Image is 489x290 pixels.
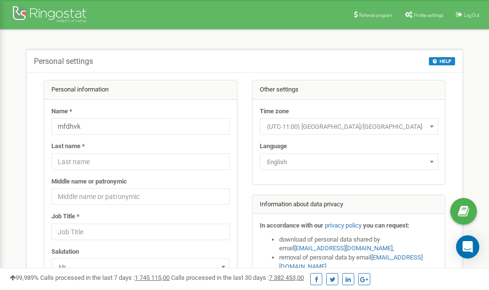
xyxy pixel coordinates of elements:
label: Language [260,142,287,151]
input: Middle name or patronymic [51,188,230,205]
span: English [260,153,438,170]
span: English [263,155,435,169]
h5: Personal settings [34,57,93,66]
span: (UTC-11:00) Pacific/Midway [260,118,438,135]
a: [EMAIL_ADDRESS][DOMAIN_NAME] [294,244,393,252]
span: 99,989% [10,274,39,281]
label: Middle name or patronymic [51,177,127,186]
strong: In accordance with our [260,222,323,229]
span: Log Out [464,13,479,18]
input: Job Title [51,224,230,240]
div: Personal information [44,80,237,100]
label: Job Title * [51,212,79,221]
u: 7 382 453,00 [269,274,304,281]
li: removal of personal data by email , [279,253,438,271]
div: Other settings [252,80,445,100]
span: Calls processed in the last 30 days : [171,274,304,281]
label: Name * [51,107,72,116]
label: Time zone [260,107,289,116]
label: Salutation [51,247,79,257]
input: Last name [51,153,230,170]
button: HELP [429,57,455,65]
u: 1 745 115,00 [135,274,170,281]
span: Mr. [55,260,226,274]
span: (UTC-11:00) Pacific/Midway [263,120,435,134]
strong: you can request: [363,222,410,229]
li: download of personal data shared by email , [279,235,438,253]
a: privacy policy [325,222,362,229]
input: Name [51,118,230,135]
span: Calls processed in the last 7 days : [40,274,170,281]
span: Mr. [51,259,230,275]
span: Profile settings [414,13,443,18]
div: Open Intercom Messenger [456,235,479,259]
label: Last name * [51,142,85,151]
span: Referral program [359,13,393,18]
div: Information about data privacy [252,195,445,214]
